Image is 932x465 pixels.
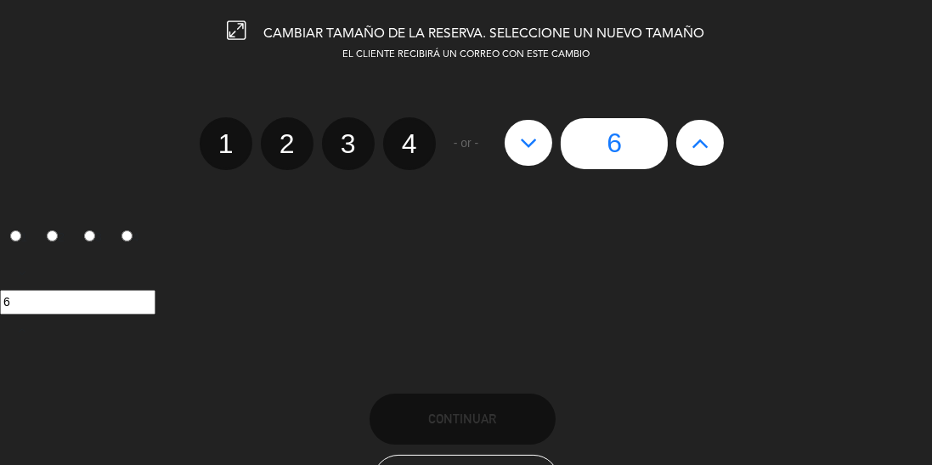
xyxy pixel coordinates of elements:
[121,230,133,241] input: 4
[75,224,112,252] label: 3
[84,230,95,241] input: 3
[342,50,590,60] span: EL CLIENTE RECIBIRÁ UN CORREO CON ESTE CAMBIO
[264,27,705,41] span: CAMBIAR TAMAÑO DE LA RESERVA. SELECCIONE UN NUEVO TAMAÑO
[383,117,436,170] label: 4
[37,224,75,252] label: 2
[370,394,556,445] button: Continuar
[10,230,21,241] input: 1
[47,230,58,241] input: 2
[454,133,479,153] span: - or -
[261,117,313,170] label: 2
[322,117,375,170] label: 3
[111,224,149,252] label: 4
[428,411,496,426] span: Continuar
[200,117,252,170] label: 1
